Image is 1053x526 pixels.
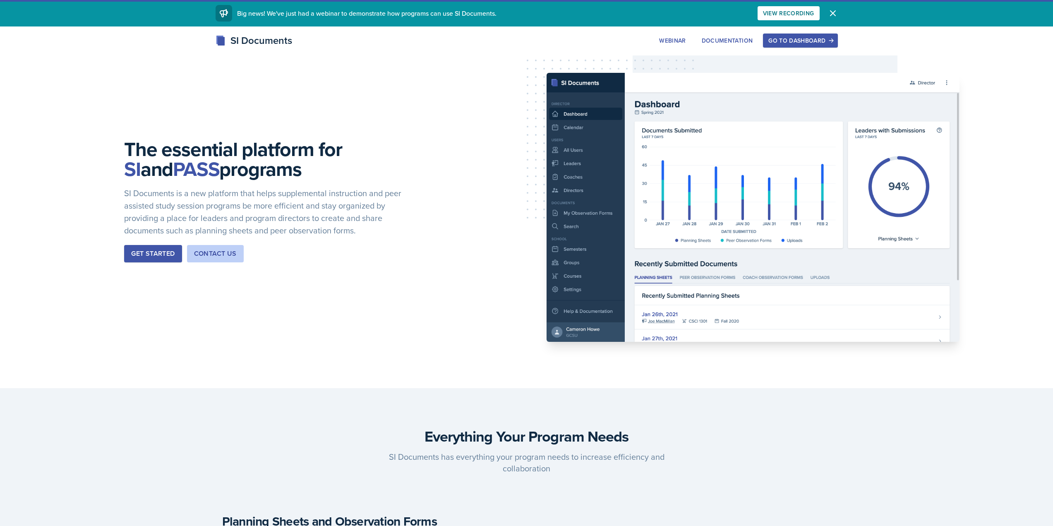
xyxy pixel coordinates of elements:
[654,34,691,48] button: Webinar
[368,451,686,474] p: SI Documents has everything your program needs to increase efficiency and collaboration
[763,34,837,48] button: Go to Dashboard
[763,10,814,17] div: View Recording
[702,37,753,44] div: Documentation
[187,245,244,262] button: Contact Us
[222,428,831,444] h3: Everything Your Program Needs
[216,33,292,48] div: SI Documents
[124,245,182,262] button: Get Started
[758,6,820,20] button: View Recording
[131,249,175,259] div: Get Started
[696,34,758,48] button: Documentation
[768,37,832,44] div: Go to Dashboard
[659,37,686,44] div: Webinar
[194,249,237,259] div: Contact Us
[237,9,497,18] span: Big news! We've just had a webinar to demonstrate how programs can use SI Documents.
